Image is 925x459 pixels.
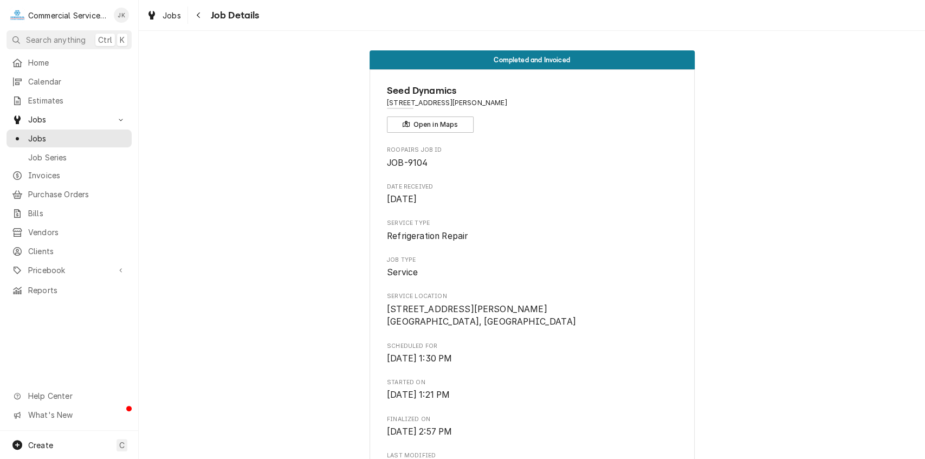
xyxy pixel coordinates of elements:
span: Service Location [387,303,677,328]
span: Finalized On [387,425,677,438]
span: [STREET_ADDRESS][PERSON_NAME] [GEOGRAPHIC_DATA], [GEOGRAPHIC_DATA] [387,304,576,327]
a: Calendar [7,73,132,90]
span: Date Received [387,193,677,206]
span: Roopairs Job ID [387,146,677,154]
span: Service Type [387,230,677,243]
span: C [119,439,125,451]
span: JOB-9104 [387,158,428,168]
div: Commercial Service Co. [28,10,108,21]
span: Name [387,83,677,98]
span: Refrigeration Repair [387,231,468,241]
div: Service Location [387,292,677,328]
span: What's New [28,409,125,421]
span: Finalized On [387,415,677,424]
span: Completed and Invoiced [494,56,570,63]
div: Scheduled For [387,342,677,365]
span: Purchase Orders [28,189,126,200]
span: Job Type [387,266,677,279]
span: Service Type [387,219,677,228]
span: Roopairs Job ID [387,157,677,170]
a: Invoices [7,166,132,184]
a: Vendors [7,223,132,241]
div: Status [370,50,695,69]
span: Started On [387,389,677,402]
span: K [120,34,125,46]
div: Date Received [387,183,677,206]
span: Invoices [28,170,126,181]
span: Scheduled For [387,352,677,365]
div: Roopairs Job ID [387,146,677,169]
a: Go to Pricebook [7,261,132,279]
div: Job Type [387,256,677,279]
a: Jobs [7,130,132,147]
span: Jobs [163,10,181,21]
span: Reports [28,285,126,296]
a: Go to Help Center [7,387,132,405]
a: Estimates [7,92,132,109]
a: Purchase Orders [7,185,132,203]
div: Commercial Service Co.'s Avatar [10,8,25,23]
span: Job Series [28,152,126,163]
span: Jobs [28,114,110,125]
div: Client Information [387,83,677,133]
div: Finalized On [387,415,677,438]
span: Jobs [28,133,126,144]
span: Help Center [28,390,125,402]
div: Service Type [387,219,677,242]
button: Search anythingCtrlK [7,30,132,49]
span: Date Received [387,183,677,191]
button: Open in Maps [387,117,474,133]
span: Ctrl [98,34,112,46]
span: Calendar [28,76,126,87]
a: Clients [7,242,132,260]
span: Vendors [28,227,126,238]
a: Reports [7,281,132,299]
div: John Key's Avatar [114,8,129,23]
span: [DATE] [387,194,417,204]
span: Scheduled For [387,342,677,351]
a: Jobs [142,7,185,24]
span: Home [28,57,126,68]
a: Go to Jobs [7,111,132,128]
span: Job Details [208,8,260,23]
span: Service [387,267,418,277]
span: Create [28,441,53,450]
span: Job Type [387,256,677,264]
span: [DATE] 2:57 PM [387,426,452,437]
button: Navigate back [190,7,208,24]
span: Address [387,98,677,108]
div: Started On [387,378,677,402]
a: Bills [7,204,132,222]
span: [DATE] 1:21 PM [387,390,450,400]
div: JK [114,8,129,23]
a: Home [7,54,132,72]
span: [DATE] 1:30 PM [387,353,452,364]
span: Pricebook [28,264,110,276]
span: Estimates [28,95,126,106]
span: Search anything [26,34,86,46]
span: Service Location [387,292,677,301]
a: Go to What's New [7,406,132,424]
span: Bills [28,208,126,219]
a: Job Series [7,148,132,166]
span: Started On [387,378,677,387]
span: Clients [28,245,126,257]
div: C [10,8,25,23]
